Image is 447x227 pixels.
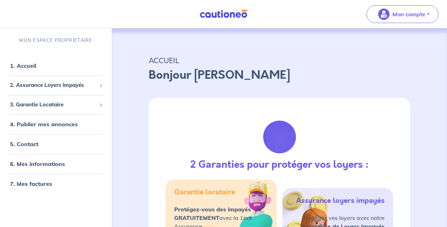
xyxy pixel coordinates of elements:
[3,98,109,112] div: 3. Garantie Locataire
[10,81,96,89] span: 2. Assurance Loyers Impayés
[10,140,38,148] a: 5. Contact
[19,37,92,44] p: MON ESPACE PROPRIÉTAIRE
[149,67,410,84] p: Bonjour [PERSON_NAME]
[10,160,65,167] a: 6. Mes informations
[10,62,36,69] a: 1. Accueil
[392,10,425,18] p: Mon compte
[3,137,109,151] div: 5. Contact
[3,117,109,131] div: 4. Publier mes annonces
[190,159,369,171] h3: 2 Garanties pour protéger vos loyers :
[260,118,299,156] img: justif-loupe
[296,196,385,205] h5: Assurance loyers impayés
[378,9,390,20] img: illu_account_valid_menu.svg
[3,177,109,191] div: 7. Mes factures
[3,59,109,73] div: 1. Accueil
[174,206,251,221] strong: Protégez-vous des impayés GRATUITEMENT
[3,78,109,92] div: 2. Assurance Loyers Impayés
[366,5,438,23] button: illu_account_valid_menu.svgMon compte
[149,54,410,67] p: ACCUEIL
[10,121,78,128] a: 4. Publier mes annonces
[10,101,96,109] span: 3. Garantie Locataire
[10,180,52,187] a: 7. Mes factures
[174,188,235,196] h5: Garantie locataire
[197,10,250,18] img: Cautioneo
[3,157,109,171] div: 6. Mes informations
